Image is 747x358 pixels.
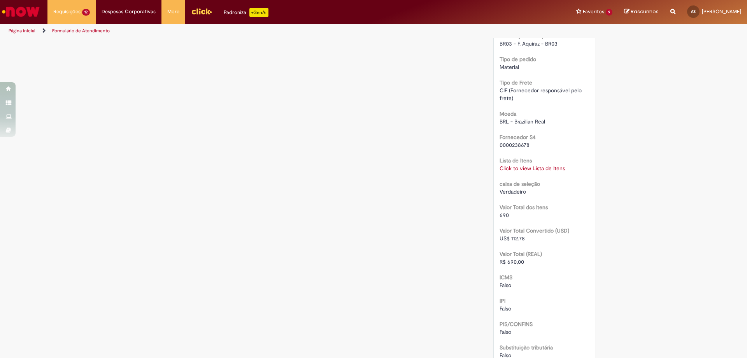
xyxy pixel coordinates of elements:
[500,87,583,102] span: CIF (Fornecedor responsável pelo frete)
[500,274,512,281] b: ICMS
[500,305,511,312] span: Falso
[6,24,492,38] ul: Trilhas de página
[500,204,548,211] b: Valor Total dos Itens
[500,297,505,304] b: IPI
[9,28,35,34] a: Página inicial
[500,250,542,257] b: Valor Total (REAL)
[500,212,509,219] span: 690
[1,4,41,19] img: ServiceNow
[500,188,526,195] span: Verdadeiro
[500,321,533,328] b: PIS/CONFINS
[500,79,532,86] b: Tipo de Frete
[167,8,179,16] span: More
[500,110,516,117] b: Moeda
[500,328,511,335] span: Falso
[52,28,110,34] a: Formulário de Atendimento
[500,118,545,125] span: BRL - Brazilian Real
[500,282,511,289] span: Falso
[691,9,696,14] span: AS
[500,32,585,39] b: Informações completas da unidade
[191,5,212,17] img: click_logo_yellow_360x200.png
[500,134,536,141] b: Fornecedor S4
[500,258,524,265] span: R$ 690,00
[500,63,519,71] span: Material
[249,8,268,17] p: +GenAi
[102,8,156,16] span: Despesas Corporativas
[224,8,268,17] div: Padroniza
[624,8,659,16] a: Rascunhos
[82,9,90,16] span: 12
[500,344,553,351] b: Substituição tributária
[500,227,569,234] b: Valor Total Convertido (USD)
[500,235,525,242] span: US$ 112.78
[500,180,540,187] b: caixa de seleção
[500,56,536,63] b: Tipo de pedido
[606,9,612,16] span: 9
[500,157,532,164] b: Lista de Itens
[583,8,604,16] span: Favoritos
[631,8,659,15] span: Rascunhos
[53,8,81,16] span: Requisições
[500,165,565,172] a: Click to view Lista de Itens
[702,8,741,15] span: [PERSON_NAME]
[500,141,530,148] span: 0000238678
[500,40,558,47] span: BR03 - F. Aquiraz - BR03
